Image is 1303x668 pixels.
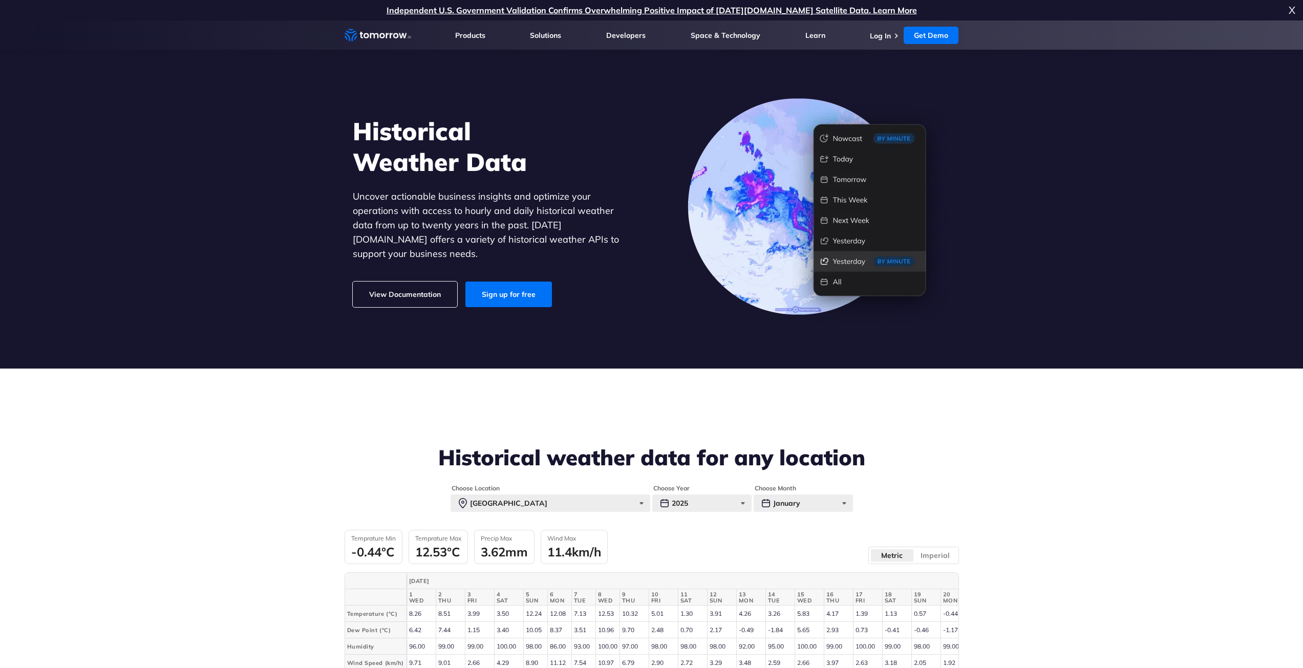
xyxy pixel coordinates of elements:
[598,597,617,604] span: WED
[465,622,494,638] td: 1.15
[739,591,763,597] span: 13
[797,591,822,597] span: 15
[415,544,461,559] div: 12.53°C
[526,591,545,597] span: 5
[387,5,917,15] a: Independent U.S. Government Validation Confirms Overwhelming Positive Impact of [DATE][DOMAIN_NAM...
[595,638,620,655] td: 100.00
[523,606,547,622] td: 12.24
[620,638,649,655] td: 97.00
[574,597,593,604] span: TUE
[606,31,646,40] a: Developers
[345,445,959,470] h2: Historical weather data for any location
[353,189,634,261] p: Uncover actionable business insights and optimize your operations with access to hourly and daily...
[523,638,547,655] td: 98.00
[451,494,650,512] div: [GEOGRAPHIC_DATA]
[465,606,494,622] td: 3.99
[407,638,436,655] td: 96.00
[691,31,760,40] a: Space & Technology
[465,638,494,655] td: 99.00
[351,544,396,559] div: -0.44°C
[353,116,634,177] h1: Historical Weather Data
[571,622,595,638] td: 3.51
[497,597,521,604] span: SAT
[826,597,851,604] span: THU
[678,622,707,638] td: 0.70
[754,484,797,492] legend: Choose Month
[870,31,891,40] a: Log In
[651,591,676,597] span: 10
[547,544,601,559] div: 11.4km/h
[438,591,463,597] span: 2
[598,591,617,597] span: 8
[649,638,678,655] td: 98.00
[911,638,941,655] td: 98.00
[754,494,853,512] div: January
[438,597,463,604] span: THU
[455,31,485,40] a: Products
[853,606,882,622] td: 1.39
[911,622,941,638] td: -0.46
[882,622,911,638] td: -0.41
[407,573,1255,589] th: [DATE]
[913,549,957,562] label: Imperial
[941,622,970,638] td: -1.17
[547,534,601,542] h3: Wind Max
[678,638,707,655] td: 98.00
[465,282,552,307] a: Sign up for free
[853,622,882,638] td: 0.73
[571,638,595,655] td: 93.00
[652,484,691,492] legend: Choose Year
[415,534,461,542] h3: Temprature Max
[736,638,765,655] td: 92.00
[765,622,795,638] td: -1.84
[941,606,970,622] td: -0.44
[436,622,465,638] td: 7.44
[651,597,676,604] span: FRI
[765,606,795,622] td: 3.26
[739,597,763,604] span: MON
[795,638,824,655] td: 100.00
[882,638,911,655] td: 99.00
[550,591,569,597] span: 6
[680,597,705,604] span: SAT
[595,622,620,638] td: 10.96
[649,622,678,638] td: 2.48
[856,591,880,597] span: 17
[622,591,647,597] span: 9
[547,638,571,655] td: 86.00
[550,597,569,604] span: MON
[710,591,734,597] span: 12
[622,597,647,604] span: THU
[451,484,501,492] legend: Choose Location
[882,606,911,622] td: 1.13
[497,591,521,597] span: 4
[407,606,436,622] td: 8.26
[885,591,909,597] span: 18
[943,597,968,604] span: MON
[914,591,938,597] span: 19
[526,597,545,604] span: SUN
[353,282,457,307] a: View Documentation
[547,606,571,622] td: 12.08
[911,606,941,622] td: 0.57
[795,606,824,622] td: 5.83
[649,606,678,622] td: 5.01
[805,31,825,40] a: Learn
[547,622,571,638] td: 8.37
[707,606,736,622] td: 3.91
[407,622,436,638] td: 6.42
[351,534,396,542] h3: Temprature Min
[765,638,795,655] td: 95.00
[571,606,595,622] td: 7.13
[941,638,970,655] td: 99.00
[853,638,882,655] td: 100.00
[494,638,523,655] td: 100.00
[345,606,407,622] th: Temperature (°C)
[870,549,914,562] label: Metric
[678,606,707,622] td: 1.30
[409,597,434,604] span: WED
[768,597,793,604] span: TUE
[467,597,492,604] span: FRI
[467,591,492,597] span: 3
[680,591,705,597] span: 11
